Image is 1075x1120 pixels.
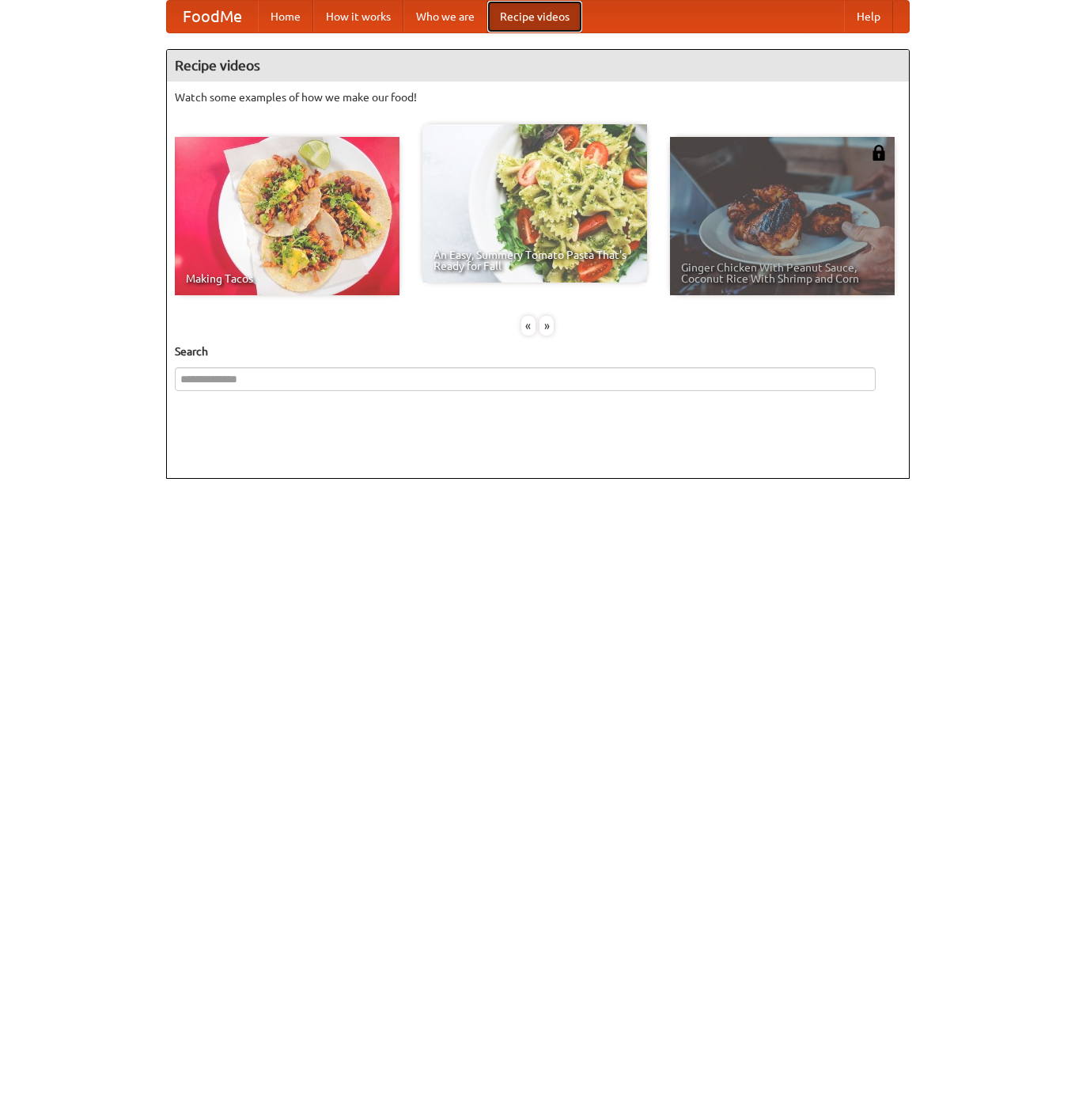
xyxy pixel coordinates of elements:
h4: Recipe videos [167,50,909,82]
div: « [521,316,536,336]
a: How it works [313,1,403,32]
img: 483408.png [871,145,887,161]
a: Help [844,1,893,32]
span: Making Tacos [186,273,388,284]
a: Recipe videos [487,1,582,32]
a: FoodMe [167,1,258,32]
div: » [539,316,554,336]
a: Who we are [403,1,487,32]
h5: Search [175,344,901,359]
span: An Easy, Summery Tomato Pasta That's Ready for Fall [433,249,636,271]
a: Making Tacos [175,137,399,295]
p: Watch some examples of how we make our food! [175,89,901,105]
a: Home [258,1,313,32]
a: An Easy, Summery Tomato Pasta That's Ready for Fall [422,124,647,283]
